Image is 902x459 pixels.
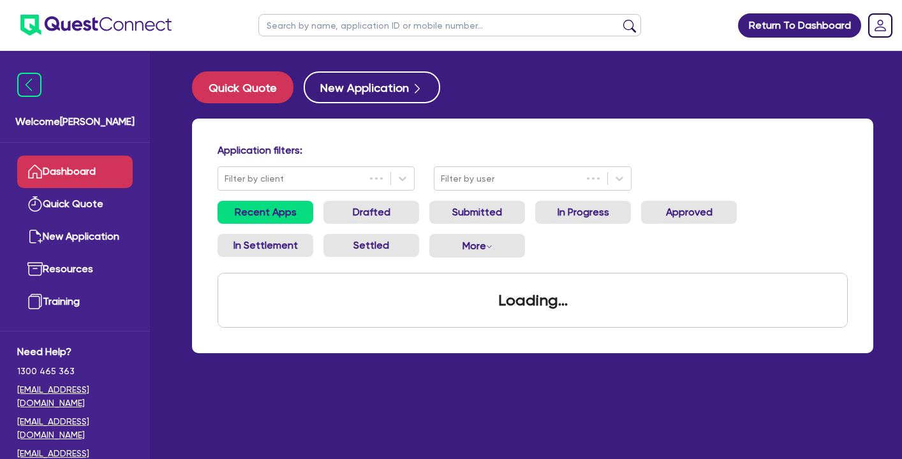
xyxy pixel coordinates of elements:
button: Dropdown toggle [429,234,525,258]
a: Drafted [323,201,419,224]
a: Resources [17,253,133,286]
a: Submitted [429,201,525,224]
img: new-application [27,229,43,244]
a: Quick Quote [192,71,304,103]
button: New Application [304,71,440,103]
a: Dropdown toggle [864,9,897,42]
img: quest-connect-logo-blue [20,15,172,36]
img: icon-menu-close [17,73,41,97]
span: 1300 465 363 [17,365,133,378]
span: Welcome [PERSON_NAME] [15,114,135,129]
a: [EMAIL_ADDRESS][DOMAIN_NAME] [17,415,133,442]
a: Recent Apps [218,201,313,224]
a: Training [17,286,133,318]
a: Quick Quote [17,188,133,221]
img: training [27,294,43,309]
a: In Settlement [218,234,313,257]
a: In Progress [535,201,631,224]
button: Quick Quote [192,71,293,103]
a: Approved [641,201,737,224]
div: Loading... [483,273,583,327]
a: [EMAIL_ADDRESS][DOMAIN_NAME] [17,383,133,410]
span: Need Help? [17,344,133,360]
img: resources [27,261,43,277]
a: Dashboard [17,156,133,188]
input: Search by name, application ID or mobile number... [258,14,641,36]
a: Settled [323,234,419,257]
img: quick-quote [27,196,43,212]
h4: Application filters: [218,144,848,156]
a: New Application [17,221,133,253]
a: Return To Dashboard [738,13,861,38]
